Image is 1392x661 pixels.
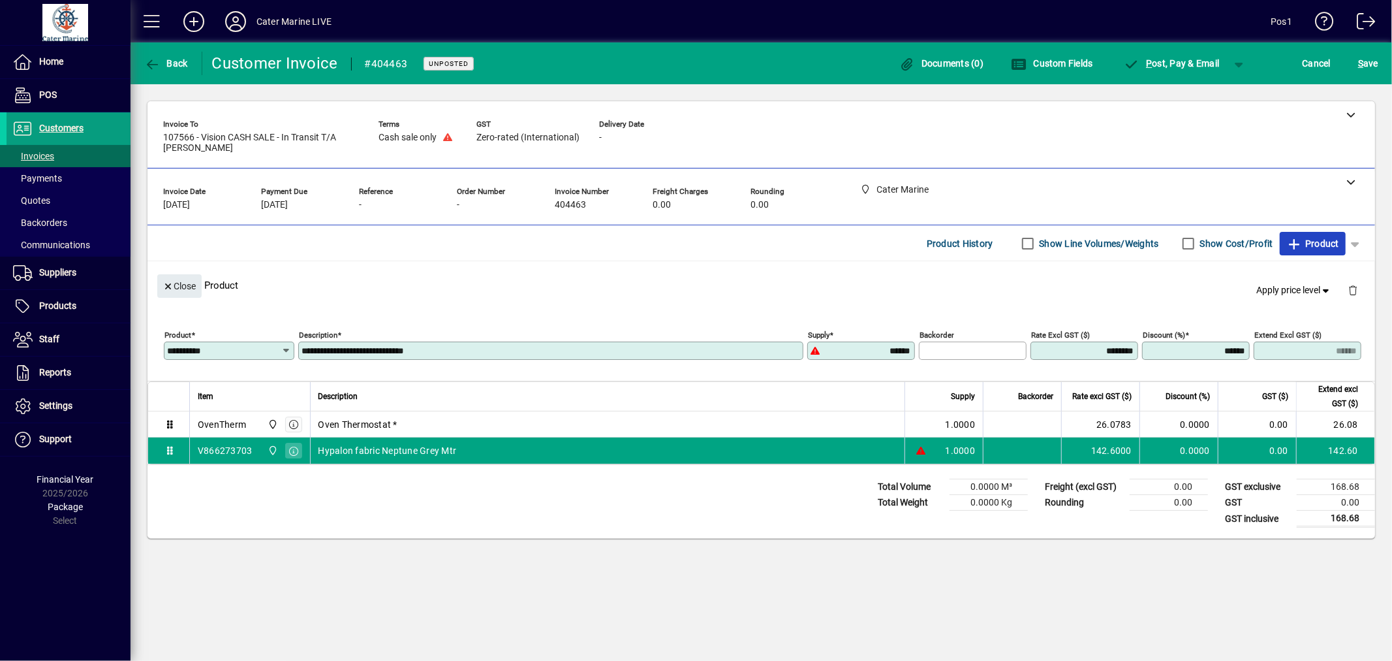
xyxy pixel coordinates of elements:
[946,444,976,457] span: 1.0000
[1124,58,1220,69] span: ost, Pay & Email
[555,200,586,210] span: 404463
[1139,411,1218,438] td: 0.0000
[1037,237,1159,250] label: Show Line Volumes/Weights
[256,11,332,32] div: Cater Marine LIVE
[7,390,131,423] a: Settings
[1358,53,1378,74] span: ave
[39,400,72,411] span: Settings
[1271,11,1292,32] div: Pos1
[13,151,54,161] span: Invoices
[750,200,769,210] span: 0.00
[895,52,987,75] button: Documents (0)
[318,418,397,431] span: Oven Thermostat *
[871,495,950,511] td: Total Weight
[198,444,253,457] div: V866273703
[1130,479,1208,495] td: 0.00
[7,234,131,256] a: Communications
[7,46,131,78] a: Home
[7,323,131,356] a: Staff
[1218,479,1297,495] td: GST exclusive
[476,133,580,143] span: Zero-rated (International)
[1011,58,1093,69] span: Custom Fields
[162,276,196,297] span: Close
[39,89,57,100] span: POS
[1031,330,1090,340] mat-label: Rate excl GST ($)
[1252,279,1338,302] button: Apply price level
[946,418,976,431] span: 1.0000
[1262,389,1288,404] span: GST ($)
[318,389,358,404] span: Description
[7,290,131,323] a: Products
[1254,330,1322,340] mat-label: Extend excl GST ($)
[1286,233,1339,254] span: Product
[13,173,62,184] span: Payments
[198,389,213,404] span: Item
[1008,52,1096,75] button: Custom Fields
[1337,274,1369,306] button: Delete
[173,10,215,33] button: Add
[147,261,1375,309] div: Product
[1347,3,1376,45] a: Logout
[48,502,83,512] span: Package
[1297,495,1375,511] td: 0.00
[359,200,362,210] span: -
[37,474,94,485] span: Financial Year
[1038,495,1130,511] td: Rounding
[1257,283,1333,297] span: Apply price level
[1218,495,1297,511] td: GST
[1166,389,1210,404] span: Discount (%)
[927,233,993,254] span: Product History
[13,218,67,228] span: Backorders
[39,56,63,67] span: Home
[1280,232,1346,255] button: Product
[13,195,50,206] span: Quotes
[429,59,469,68] span: Unposted
[157,274,202,298] button: Close
[7,79,131,112] a: POS
[1198,237,1273,250] label: Show Cost/Profit
[198,418,246,431] div: OvenTherm
[7,167,131,189] a: Payments
[1139,438,1218,464] td: 0.0000
[1296,411,1374,438] td: 26.08
[144,58,188,69] span: Back
[1072,389,1132,404] span: Rate excl GST ($)
[1130,495,1208,511] td: 0.00
[264,443,279,458] span: Cater Marine
[1303,53,1331,74] span: Cancel
[39,267,76,278] span: Suppliers
[1117,52,1226,75] button: Post, Pay & Email
[599,133,602,143] span: -
[1305,3,1334,45] a: Knowledge Base
[1070,444,1132,457] div: 142.6000
[299,330,337,340] mat-label: Description
[163,133,359,153] span: 107566 - Vision CASH SALE - In Transit T/A [PERSON_NAME]
[950,479,1028,495] td: 0.0000 M³
[261,200,288,210] span: [DATE]
[1218,411,1296,438] td: 0.00
[131,52,202,75] app-page-header-button: Back
[154,280,205,291] app-page-header-button: Close
[920,330,954,340] mat-label: Backorder
[1038,479,1130,495] td: Freight (excl GST)
[1297,479,1375,495] td: 168.68
[7,257,131,289] a: Suppliers
[951,389,975,404] span: Supply
[1305,382,1358,411] span: Extend excl GST ($)
[7,423,131,456] a: Support
[39,367,71,378] span: Reports
[141,52,191,75] button: Back
[1358,58,1363,69] span: S
[365,54,408,74] div: #404463
[7,189,131,212] a: Quotes
[808,330,829,340] mat-label: Supply
[921,232,998,255] button: Product History
[7,357,131,389] a: Reports
[950,495,1028,511] td: 0.0000 Kg
[13,240,90,250] span: Communications
[264,417,279,432] span: Cater Marine
[1070,418,1132,431] div: 26.0783
[39,434,72,444] span: Support
[653,200,671,210] span: 0.00
[899,58,983,69] span: Documents (0)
